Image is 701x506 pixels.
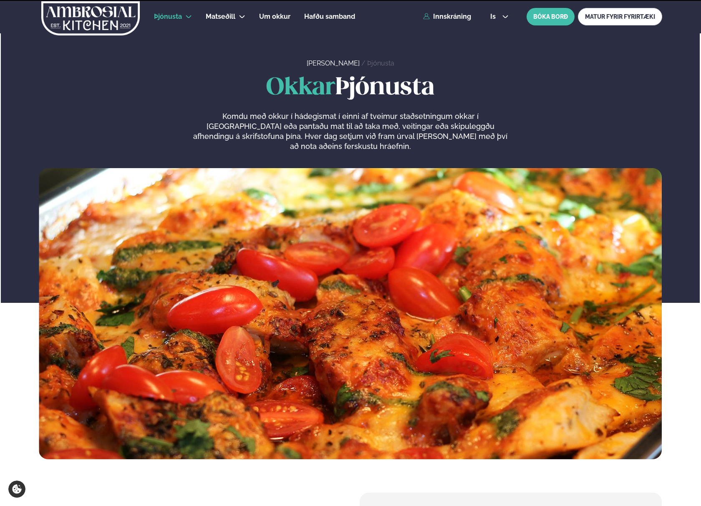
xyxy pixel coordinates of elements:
a: Um okkur [259,12,290,22]
a: Hafðu samband [304,12,355,22]
span: is [490,13,498,20]
a: Innskráning [423,13,471,20]
span: / [361,59,367,67]
button: BÓKA BORÐ [527,8,575,25]
p: Komdu með okkur í hádegismat í einni af tveimur staðsetningum okkar í [GEOGRAPHIC_DATA] eða panta... [193,111,508,151]
span: Þjónusta [154,13,182,20]
span: Okkar [266,76,335,99]
a: Matseðill [206,12,235,22]
img: image alt [39,168,662,459]
button: is [484,13,515,20]
a: Cookie settings [8,481,25,498]
a: Þjónusta [154,12,182,22]
a: [PERSON_NAME] [307,59,360,67]
span: Hafðu samband [304,13,355,20]
a: Þjónusta [367,59,394,67]
a: MATUR FYRIR FYRIRTÆKI [578,8,662,25]
img: logo [41,1,141,35]
h1: Þjónusta [39,75,662,101]
span: Um okkur [259,13,290,20]
span: Matseðill [206,13,235,20]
